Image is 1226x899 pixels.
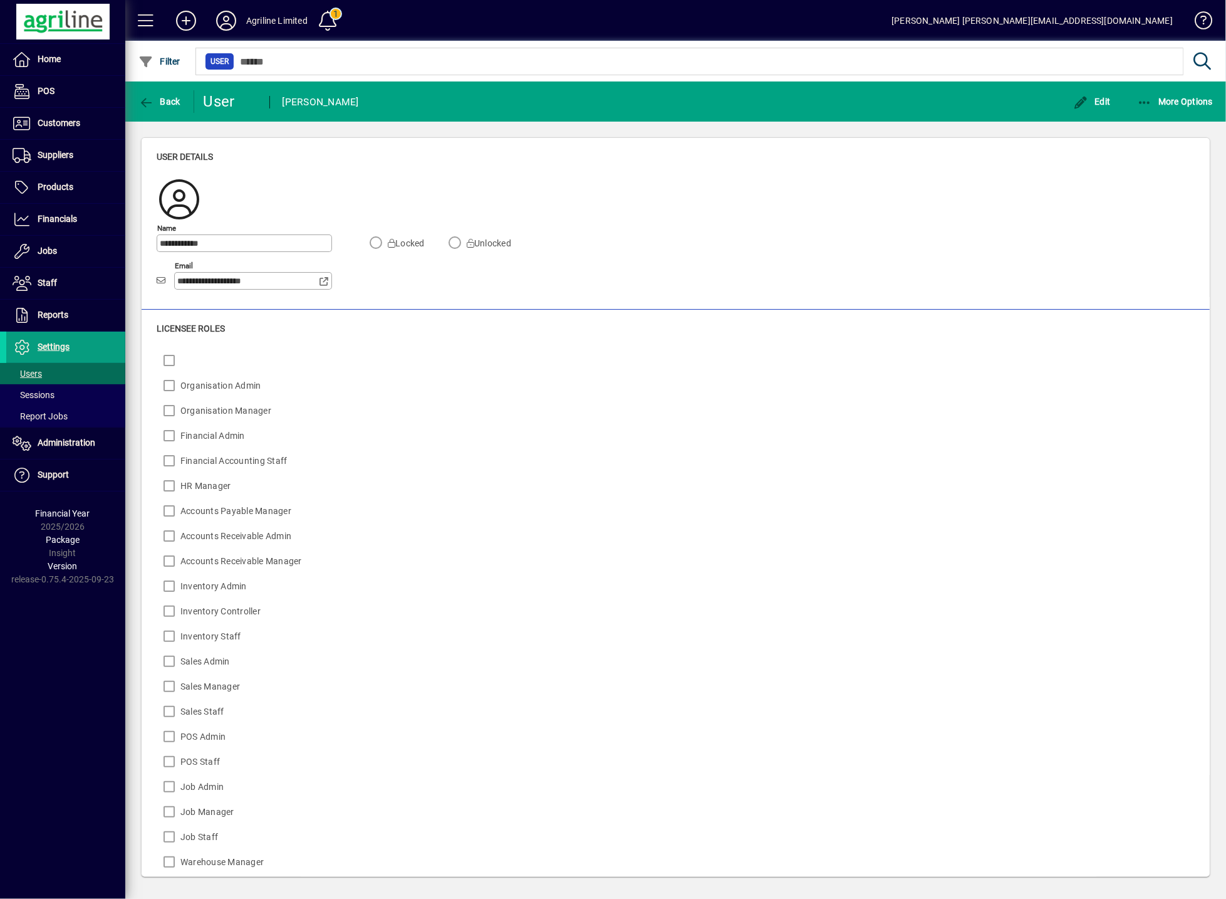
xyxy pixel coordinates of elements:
a: POS [6,76,125,107]
span: Settings [38,342,70,352]
button: Back [135,90,184,113]
span: Users [13,369,42,379]
button: More Options [1134,90,1217,113]
div: Agriline Limited [246,11,308,31]
span: More Options [1137,97,1213,107]
button: Profile [206,9,246,32]
span: Filter [138,56,180,66]
a: Jobs [6,236,125,267]
span: Financial Year [36,508,90,518]
a: Customers [6,108,125,139]
div: [PERSON_NAME] [283,92,359,112]
span: Back [138,97,180,107]
a: Report Jobs [6,406,125,427]
span: Staff [38,278,57,288]
span: POS [38,86,55,96]
span: Products [38,182,73,192]
span: Jobs [38,246,57,256]
a: Staff [6,268,125,299]
button: Edit [1070,90,1114,113]
span: Edit [1073,97,1111,107]
a: Knowledge Base [1185,3,1210,43]
span: Sessions [13,390,55,400]
span: Suppliers [38,150,73,160]
div: User [204,92,257,112]
a: Users [6,363,125,384]
span: Support [38,470,69,480]
a: Administration [6,428,125,459]
span: User details [157,152,213,162]
a: Suppliers [6,140,125,171]
span: Administration [38,438,95,448]
span: Version [48,561,78,571]
a: Sessions [6,384,125,406]
a: Reports [6,300,125,331]
span: User [210,55,229,68]
span: Financials [38,214,77,224]
mat-label: Email [175,261,193,270]
mat-label: Name [157,223,176,232]
a: Financials [6,204,125,235]
button: Filter [135,50,184,73]
span: Home [38,54,61,64]
app-page-header-button: Back [125,90,194,113]
button: Add [166,9,206,32]
a: Support [6,460,125,491]
a: Home [6,44,125,75]
a: Products [6,172,125,203]
span: Report Jobs [13,411,68,421]
span: Licensee roles [157,323,225,334]
div: [PERSON_NAME] [PERSON_NAME][EMAIL_ADDRESS][DOMAIN_NAME] [891,11,1173,31]
span: Customers [38,118,80,128]
span: Reports [38,310,68,320]
span: Package [46,535,80,545]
